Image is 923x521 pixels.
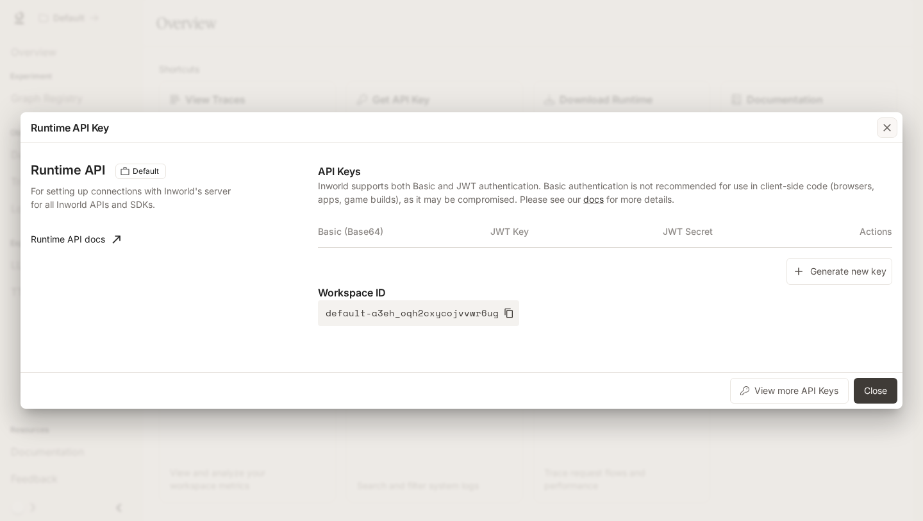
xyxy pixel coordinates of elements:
[786,258,892,286] button: Generate new key
[318,216,490,247] th: Basic (Base64)
[318,164,892,179] p: API Keys
[26,226,126,252] a: Runtime API docs
[318,300,519,326] button: default-a3eh_oqh2cxycojvvwr6ug
[835,216,892,247] th: Actions
[31,120,109,135] p: Runtime API Key
[31,184,238,211] p: For setting up connections with Inworld's server for all Inworld APIs and SDKs.
[730,378,849,404] button: View more API Keys
[318,179,892,206] p: Inworld supports both Basic and JWT authentication. Basic authentication is not recommended for u...
[115,164,166,179] div: These keys will apply to your current workspace only
[128,166,164,177] span: Default
[31,164,105,176] h3: Runtime API
[663,216,835,247] th: JWT Secret
[318,285,892,300] p: Workspace ID
[490,216,663,247] th: JWT Key
[583,194,604,205] a: docs
[854,378,897,404] button: Close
